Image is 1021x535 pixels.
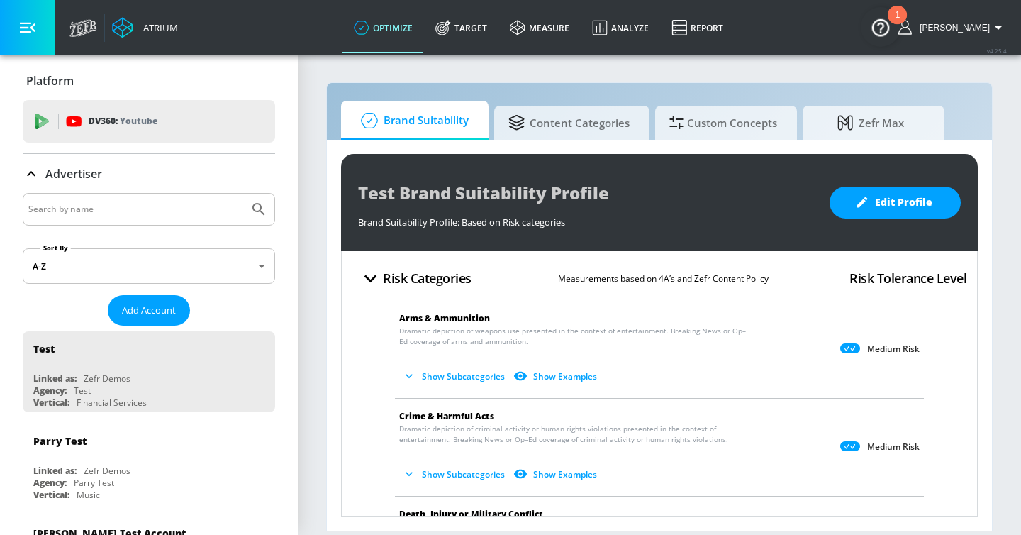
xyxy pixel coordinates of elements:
span: Brand Suitability [355,104,469,138]
div: DV360: Youtube [23,100,275,143]
div: Parry TestLinked as:Zefr DemosAgency:Parry TestVertical:Music [23,424,275,504]
span: Zefr Max [817,106,925,140]
div: Brand Suitability Profile: Based on Risk categories [358,209,815,228]
div: Linked as: [33,465,77,477]
a: Report [660,2,735,53]
span: Death, Injury or Military Conflict [399,508,543,520]
button: Show Subcategories [399,365,510,388]
a: Atrium [112,17,178,38]
button: Add Account [108,295,190,326]
button: Show Examples [510,463,603,486]
div: Linked as: [33,373,77,385]
div: TestLinked as:Zefr DemosAgency:TestVertical:Financial Services [23,331,275,412]
p: Youtube [120,114,157,128]
p: DV360: [89,114,157,129]
div: A-Z [23,248,275,284]
div: Vertical: [33,397,69,409]
div: Agency: [33,385,67,397]
p: Platform [26,73,74,89]
p: Measurements based on 4A’s and Zefr Content Policy [558,271,769,286]
a: Target [424,2,498,53]
span: Dramatic depiction of criminal activity or human rights violations presented in the context of en... [399,424,747,445]
span: v 4.25.4 [987,47,1007,55]
a: optimize [342,2,424,53]
p: Advertiser [45,166,102,182]
div: Parry Test [33,434,87,448]
div: Zefr Demos [84,373,130,385]
span: login as: casey.cohen@zefr.com [914,23,990,33]
span: Edit Profile [858,194,932,211]
p: Medium Risk [867,441,920,453]
span: Crime & Harmful Acts [399,410,494,422]
div: Atrium [138,21,178,34]
a: Analyze [581,2,660,53]
h4: Risk Categories [383,268,472,288]
label: Sort By [40,243,71,253]
a: measure [498,2,581,53]
h4: Risk Tolerance Level [849,268,966,288]
span: Content Categories [508,106,630,140]
div: Financial Services [77,397,147,409]
span: Add Account [122,302,176,319]
span: Custom Concepts [669,106,777,140]
span: Arms & Ammunition [399,312,490,324]
p: Medium Risk [867,343,920,355]
div: Agency: [33,477,67,489]
button: [PERSON_NAME] [898,19,1007,36]
div: 1 [895,15,900,33]
span: Dramatic depiction of weapons use presented in the context of entertainment. Breaking News or Op–... [399,326,747,347]
input: Search by name [28,200,243,219]
button: Edit Profile [830,187,961,219]
div: Music [77,489,100,501]
button: Risk Categories [352,262,477,295]
button: Show Examples [510,365,603,388]
div: Test [74,385,91,397]
div: Parry Test [74,477,114,489]
div: Test [33,342,55,355]
div: Vertical: [33,489,69,501]
button: Show Subcategories [399,463,510,486]
div: Platform [23,61,275,101]
button: Open Resource Center, 1 new notification [861,7,900,47]
div: Zefr Demos [84,465,130,477]
div: Advertiser [23,154,275,194]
